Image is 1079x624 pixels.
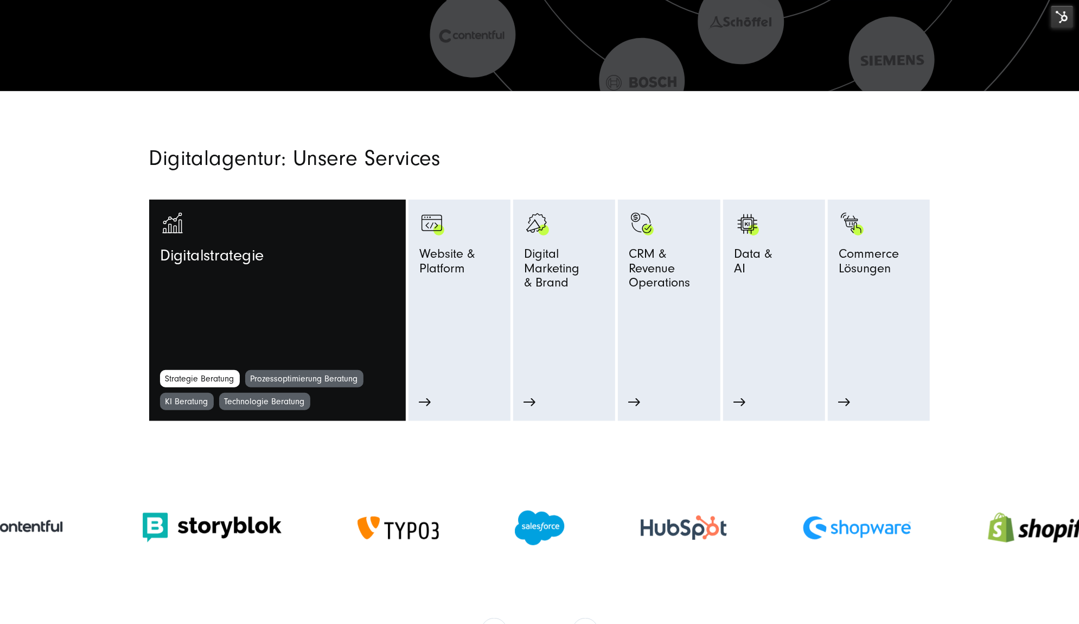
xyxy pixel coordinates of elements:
img: Shopware Partner Agentur - Digitalagentur SUNZINET [803,516,911,540]
a: Symbol mit einem Haken und einem Dollarzeichen. monetization-approve-business-products_white CRM ... [629,211,709,370]
img: Storyblok logo Storyblok Headless CMS Agentur SUNZINET (1) [143,513,282,543]
a: analytics-graph-bar-business analytics-graph-bar-business_white Digitalstrategie [160,211,395,370]
a: Bild eines Fingers, der auf einen schwarzen Einkaufswagen mit grünen Akzenten klickt: Digitalagen... [839,211,919,370]
a: Browser Symbol als Zeichen für Web Development - Digitalagentur SUNZINET programming-browser-prog... [419,211,500,370]
a: Technologie Beratung [219,393,310,410]
a: Prozessoptimierung Beratung [245,370,363,387]
span: Digitalstrategie [160,247,264,271]
span: CRM & Revenue Operations [629,247,709,295]
img: HubSpot Gold Partner Agentur - Digitalagentur SUNZINET [641,515,727,540]
img: TYPO3 Gold Memeber Agentur - Digitalagentur für TYPO3 CMS Entwicklung SUNZINET [357,517,439,539]
a: KI Beratung [160,393,214,410]
a: KI KI Data &AI [734,211,814,347]
span: Website & Platform [419,247,500,281]
a: Strategie Beratung [160,370,240,387]
img: analytics-graph-bar-business_white [160,211,187,238]
span: Data & AI [734,247,772,281]
a: advertising-megaphone-business-products_black advertising-megaphone-business-products_white Digit... [524,211,604,347]
span: Commerce Lösungen [839,247,919,281]
h2: Digitalagentur: Unsere Services [149,145,665,171]
img: Salesforce Partner Agentur - Digitalagentur SUNZINET [515,511,565,545]
span: Digital Marketing & Brand [524,247,604,295]
img: HubSpot Tools-Menüschalter [1051,5,1074,28]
